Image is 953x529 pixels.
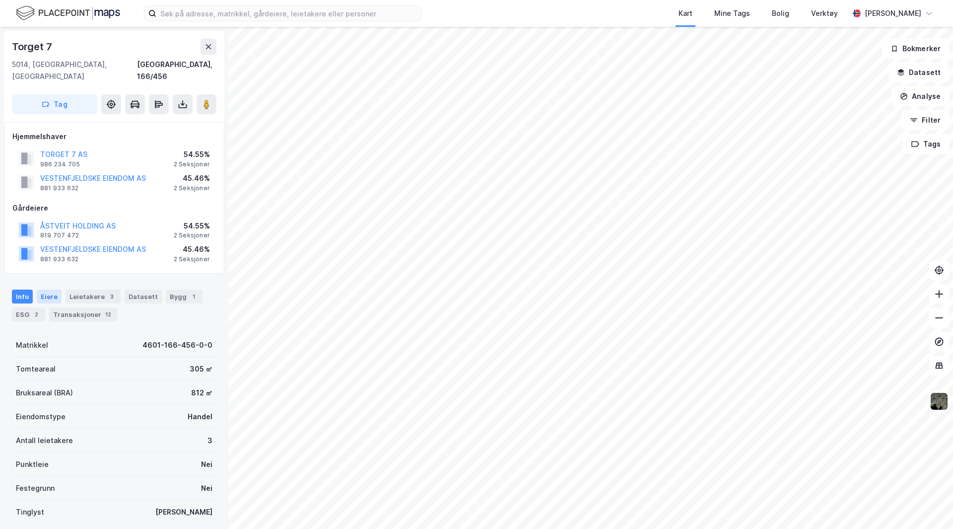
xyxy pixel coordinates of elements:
div: 812 ㎡ [191,387,212,399]
div: Verktøy [811,7,838,19]
div: 2 [31,309,41,319]
div: 3 [107,292,117,302]
div: Transaksjoner [49,307,117,321]
button: Datasett [888,63,949,82]
div: Nei [201,482,212,494]
div: 54.55% [174,149,210,160]
div: Leietakere [66,290,121,303]
div: Kontrollprogram for chat [903,481,953,529]
div: 2 Seksjoner [174,255,210,263]
div: 45.46% [174,243,210,255]
div: Gårdeiere [12,202,216,214]
div: 2 Seksjoner [174,184,210,192]
div: Bolig [772,7,789,19]
div: 1 [189,292,199,302]
img: logo.f888ab2527a4732fd821a326f86c7f29.svg [16,4,120,22]
div: 54.55% [174,220,210,232]
button: Bokmerker [882,39,949,59]
img: 9k= [930,392,949,411]
div: Bygg [166,290,203,303]
div: 881 933 632 [40,255,78,263]
div: Bruksareal (BRA) [16,387,73,399]
div: Mine Tags [714,7,750,19]
button: Filter [901,110,949,130]
div: Kart [679,7,692,19]
div: Matrikkel [16,339,48,351]
div: 4601-166-456-0-0 [142,339,212,351]
div: Tinglyst [16,506,44,518]
div: Info [12,290,33,303]
div: Punktleie [16,458,49,470]
div: Eiere [37,290,62,303]
input: Søk på adresse, matrikkel, gårdeiere, leietakere eller personer [156,6,421,21]
div: Handel [188,411,212,423]
div: 5014, [GEOGRAPHIC_DATA], [GEOGRAPHIC_DATA] [12,59,137,82]
div: 2 Seksjoner [174,231,210,239]
div: 3 [207,435,212,447]
div: ESG [12,307,45,321]
div: [PERSON_NAME] [865,7,921,19]
div: Antall leietakere [16,435,73,447]
div: 305 ㎡ [190,363,212,375]
iframe: Chat Widget [903,481,953,529]
div: 45.46% [174,172,210,184]
button: Tag [12,94,97,114]
div: 819 707 472 [40,231,79,239]
div: 881 933 632 [40,184,78,192]
button: Tags [903,134,949,154]
div: Datasett [125,290,162,303]
div: Tomteareal [16,363,56,375]
div: Festegrunn [16,482,55,494]
div: Torget 7 [12,39,54,55]
div: [GEOGRAPHIC_DATA], 166/456 [137,59,216,82]
div: 986 234 705 [40,160,80,168]
div: Nei [201,458,212,470]
div: [PERSON_NAME] [155,506,212,518]
div: Eiendomstype [16,411,66,423]
div: 2 Seksjoner [174,160,210,168]
div: Hjemmelshaver [12,131,216,143]
div: 12 [103,309,113,319]
button: Analyse [891,86,949,106]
